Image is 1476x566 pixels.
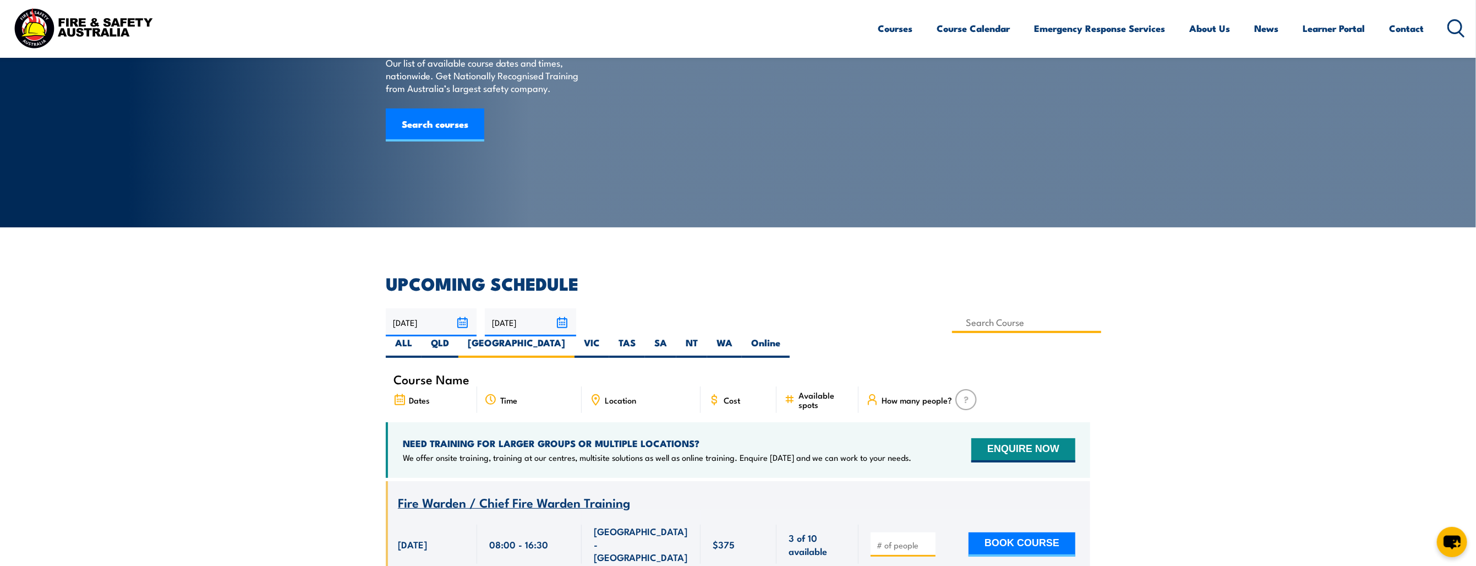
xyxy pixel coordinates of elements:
[724,395,740,405] span: Cost
[971,438,1075,462] button: ENQUIRE NOW
[485,308,576,336] input: To date
[386,108,484,141] a: Search courses
[799,390,851,409] span: Available spots
[789,531,846,557] span: 3 of 10 available
[386,336,422,358] label: ALL
[645,336,676,358] label: SA
[398,496,630,510] a: Fire Warden / Chief Fire Warden Training
[575,336,609,358] label: VIC
[1035,14,1166,43] a: Emergency Response Services
[403,452,911,463] p: We offer onsite training, training at our centres, multisite solutions as well as online training...
[969,532,1075,557] button: BOOK COURSE
[937,14,1010,43] a: Course Calendar
[882,395,952,405] span: How many people?
[422,336,458,358] label: QLD
[386,56,587,95] p: Our list of available course dates and times, nationwide. Get Nationally Recognised Training from...
[500,395,517,405] span: Time
[707,336,742,358] label: WA
[393,374,469,384] span: Course Name
[398,493,630,511] span: Fire Warden / Chief Fire Warden Training
[1255,14,1279,43] a: News
[742,336,790,358] label: Online
[1303,14,1365,43] a: Learner Portal
[605,395,636,405] span: Location
[877,540,932,551] input: # of people
[609,336,645,358] label: TAS
[386,308,477,336] input: From date
[458,336,575,358] label: [GEOGRAPHIC_DATA]
[1437,527,1467,557] button: chat-button
[1390,14,1424,43] a: Contact
[489,538,548,551] span: 08:00 - 16:30
[676,336,707,358] label: NT
[398,538,427,551] span: [DATE]
[386,275,1090,291] h2: UPCOMING SCHEDULE
[403,437,911,449] h4: NEED TRAINING FOR LARGER GROUPS OR MULTIPLE LOCATIONS?
[713,538,735,551] span: $375
[1190,14,1231,43] a: About Us
[878,14,913,43] a: Courses
[952,312,1101,333] input: Search Course
[409,395,430,405] span: Dates
[594,525,688,563] span: [GEOGRAPHIC_DATA] - [GEOGRAPHIC_DATA]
